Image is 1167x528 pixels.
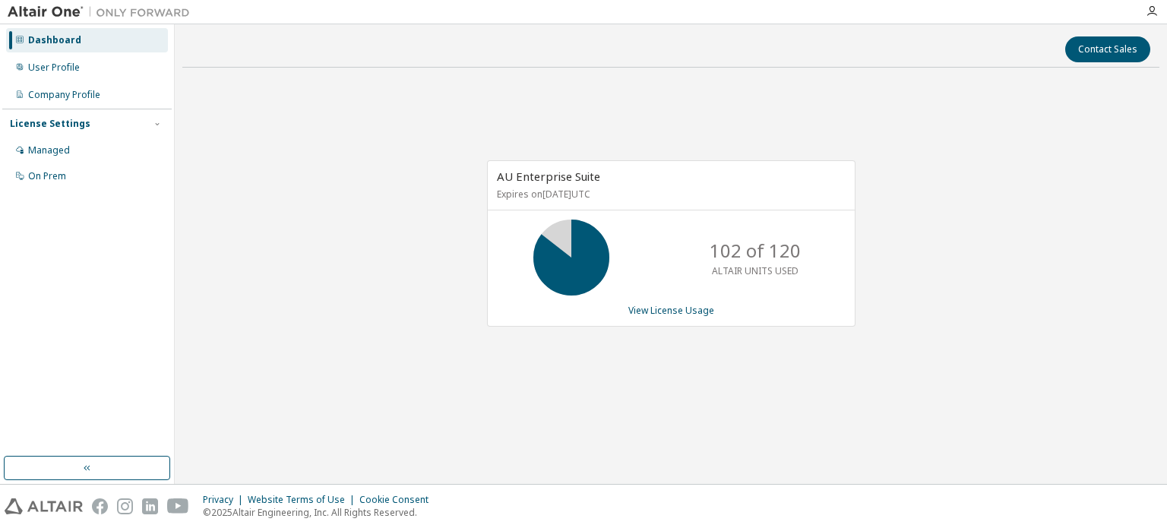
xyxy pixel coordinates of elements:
div: Cookie Consent [359,494,438,506]
div: Managed [28,144,70,157]
img: altair_logo.svg [5,498,83,514]
img: facebook.svg [92,498,108,514]
p: ALTAIR UNITS USED [712,264,799,277]
div: Website Terms of Use [248,494,359,506]
img: Altair One [8,5,198,20]
img: linkedin.svg [142,498,158,514]
button: Contact Sales [1065,36,1150,62]
div: Privacy [203,494,248,506]
div: Company Profile [28,89,100,101]
p: © 2025 Altair Engineering, Inc. All Rights Reserved. [203,506,438,519]
p: Expires on [DATE] UTC [497,188,842,201]
div: License Settings [10,118,90,130]
span: AU Enterprise Suite [497,169,600,184]
div: Dashboard [28,34,81,46]
img: youtube.svg [167,498,189,514]
img: instagram.svg [117,498,133,514]
a: View License Usage [628,304,714,317]
div: On Prem [28,170,66,182]
p: 102 of 120 [710,238,801,264]
div: User Profile [28,62,80,74]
